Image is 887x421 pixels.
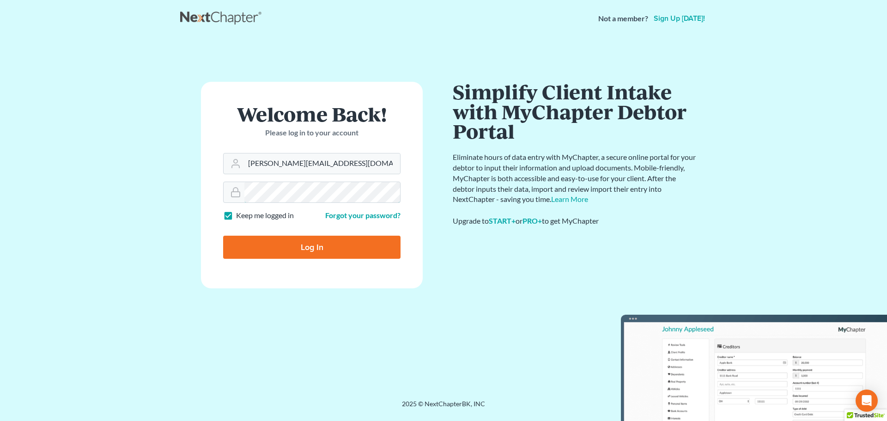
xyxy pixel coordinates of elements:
[236,210,294,221] label: Keep me logged in
[489,216,516,225] a: START+
[453,216,698,226] div: Upgrade to or to get MyChapter
[522,216,542,225] a: PRO+
[223,128,401,138] p: Please log in to your account
[453,82,698,141] h1: Simplify Client Intake with MyChapter Debtor Portal
[244,153,400,174] input: Email Address
[223,104,401,124] h1: Welcome Back!
[652,15,707,22] a: Sign up [DATE]!
[856,390,878,412] div: Open Intercom Messenger
[223,236,401,259] input: Log In
[325,211,401,220] a: Forgot your password?
[180,399,707,416] div: 2025 © NextChapterBK, INC
[551,195,588,203] a: Learn More
[453,152,698,205] p: Eliminate hours of data entry with MyChapter, a secure online portal for your debtor to input the...
[598,13,648,24] strong: Not a member?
